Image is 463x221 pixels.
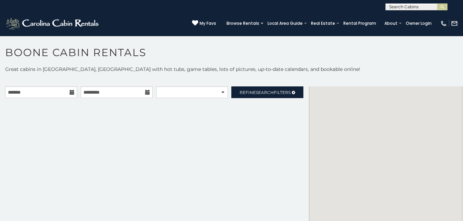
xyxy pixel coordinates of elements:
[440,20,447,27] img: phone-regular-white.png
[192,20,216,27] a: My Favs
[200,20,216,27] span: My Favs
[381,19,401,28] a: About
[264,19,306,28] a: Local Area Guide
[256,90,274,95] span: Search
[240,90,291,95] span: Refine Filters
[402,19,435,28] a: Owner Login
[223,19,263,28] a: Browse Rentals
[231,86,303,98] a: RefineSearchFilters
[340,19,380,28] a: Rental Program
[5,17,101,30] img: White-1-2.png
[308,19,339,28] a: Real Estate
[451,20,458,27] img: mail-regular-white.png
